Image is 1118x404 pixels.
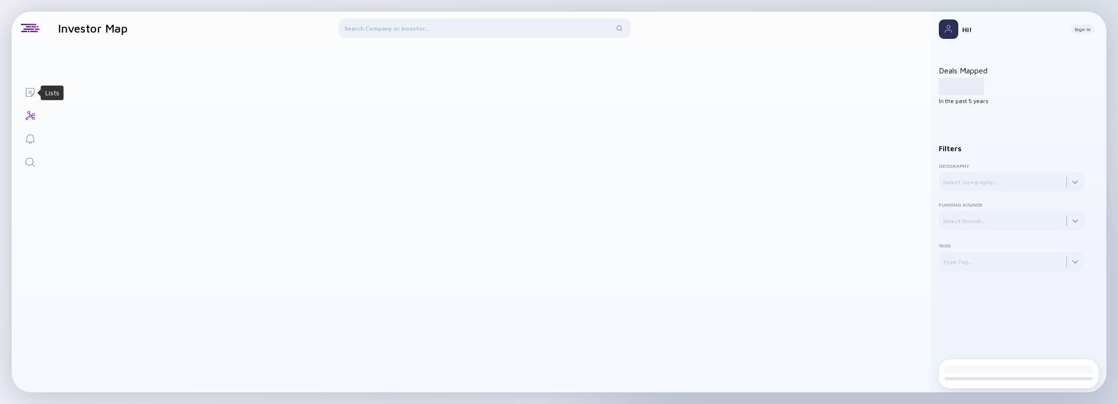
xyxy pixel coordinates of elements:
a: Investor Map [12,103,48,126]
a: Search [12,150,48,173]
div: In the past 5 years [939,97,1085,105]
div: 1,234 [939,78,984,95]
div: Hi! [962,25,1063,34]
img: graph-loading.svg [313,126,492,282]
h1: Investor Map [58,21,128,35]
a: Reminders [12,126,48,150]
button: Sign In [1071,24,1095,34]
img: Profile Picture [939,19,958,39]
div: Deals Mapped [939,66,1085,105]
div: Lists [45,88,59,98]
a: Lists [12,80,48,103]
div: Filters [939,144,1085,153]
